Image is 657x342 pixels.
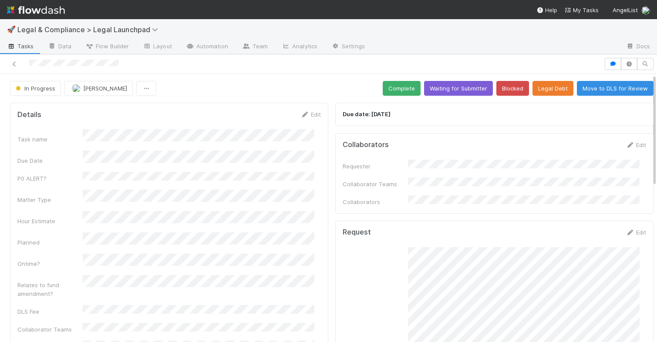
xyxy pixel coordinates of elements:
[7,26,16,33] span: 🚀
[626,141,646,148] a: Edit
[17,111,41,119] h5: Details
[83,85,127,92] span: [PERSON_NAME]
[564,7,599,13] span: My Tasks
[496,81,529,96] button: Blocked
[343,198,408,206] div: Collaborators
[343,141,389,149] h5: Collaborators
[14,85,55,92] span: In Progress
[17,25,162,34] span: Legal & Compliance > Legal Launchpad
[235,40,275,54] a: Team
[532,81,573,96] button: Legal Debt
[17,195,83,204] div: Matter Type
[424,81,493,96] button: Waiting for Submitter
[17,238,83,247] div: Planned
[275,40,324,54] a: Analytics
[343,162,408,171] div: Requester
[72,84,81,93] img: avatar_b5be9b1b-4537-4870-b8e7-50cc2287641b.png
[619,40,657,54] a: Docs
[641,6,650,15] img: avatar_6811aa62-070e-4b0a-ab85-15874fb457a1.png
[7,3,65,17] img: logo-inverted-e16ddd16eac7371096b0.svg
[577,81,654,96] button: Move to DLS for Review
[536,6,557,14] div: Help
[343,180,408,188] div: Collaborator Teams
[17,259,83,268] div: Ontime?
[17,325,83,334] div: Collaborator Teams
[64,81,133,96] button: [PERSON_NAME]
[383,81,421,96] button: Complete
[7,42,34,50] span: Tasks
[17,307,83,316] div: DLS Fee
[17,174,83,183] div: P0 ALERT?
[17,135,83,144] div: Task name
[626,229,646,236] a: Edit
[10,81,61,96] button: In Progress
[136,40,179,54] a: Layout
[343,228,371,237] h5: Request
[17,217,83,225] div: Hour Estimate
[78,40,136,54] a: Flow Builder
[17,156,83,165] div: Due Date
[324,40,372,54] a: Settings
[343,111,391,117] strong: Due date: [DATE]
[300,111,321,118] a: Edit
[17,281,83,298] div: Relates to fund amendment?
[564,6,599,14] a: My Tasks
[85,42,129,50] span: Flow Builder
[613,7,638,13] span: AngelList
[179,40,235,54] a: Automation
[41,40,78,54] a: Data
